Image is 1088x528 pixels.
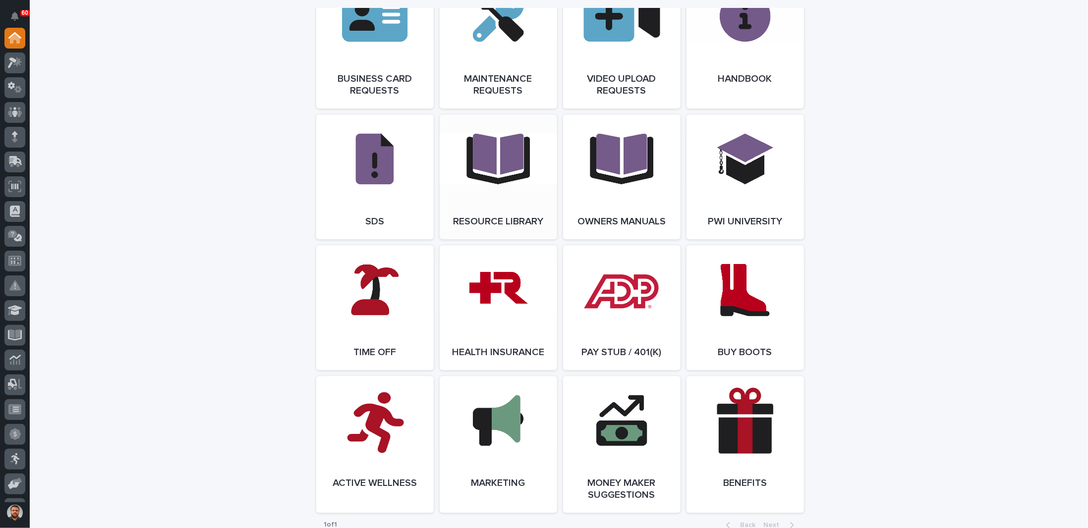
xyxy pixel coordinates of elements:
[440,245,557,370] a: Health Insurance
[563,114,681,239] a: Owners Manuals
[316,376,434,513] a: Active Wellness
[12,12,25,28] div: Notifications60
[316,114,434,239] a: SDS
[440,114,557,239] a: Resource Library
[440,376,557,513] a: Marketing
[687,245,804,370] a: Buy Boots
[563,245,681,370] a: Pay Stub / 401(k)
[316,245,434,370] a: Time Off
[563,376,681,513] a: Money Maker Suggestions
[22,9,28,16] p: 60
[687,376,804,513] a: Benefits
[4,502,25,523] button: users-avatar
[4,6,25,27] button: Notifications
[687,114,804,239] a: PWI University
